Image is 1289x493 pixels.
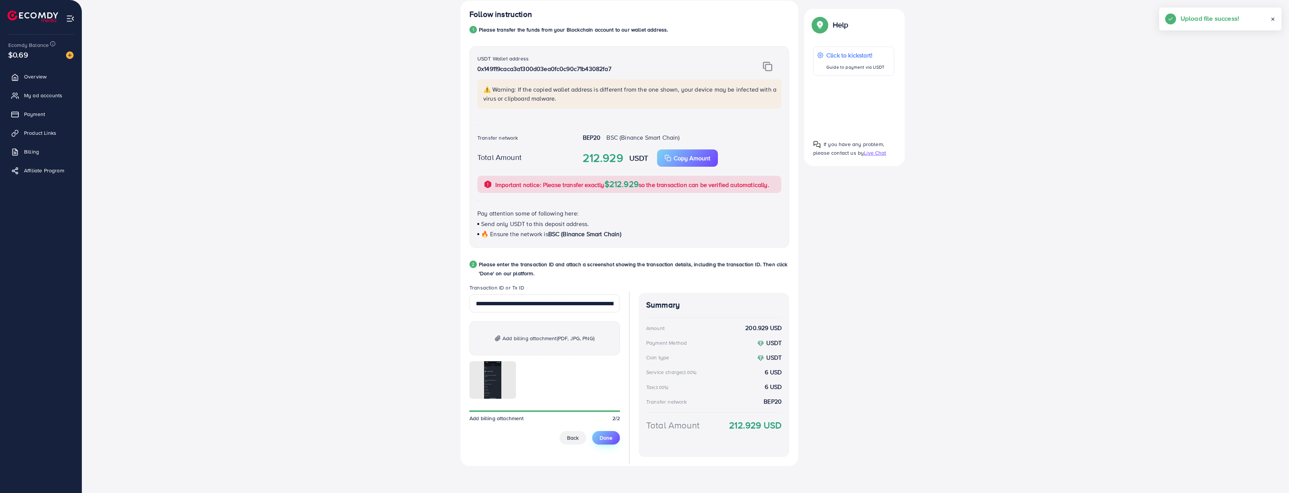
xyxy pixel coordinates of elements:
span: If you have any problem, please contact us by [813,140,884,157]
label: Total Amount [477,152,522,163]
a: Payment [6,107,76,122]
div: 2 [469,261,477,268]
p: Please enter the transaction ID and attach a screenshot showing the transaction details, includin... [479,260,789,278]
img: Popup guide [813,18,827,32]
p: Help [833,20,848,29]
img: image [66,51,74,59]
div: Coin type [646,354,669,361]
span: Product Links [24,129,56,137]
img: img [763,62,772,71]
strong: BEP20 [764,397,782,406]
div: Transfer network [646,398,687,406]
strong: BEP20 [583,133,601,142]
strong: USDT [766,353,782,362]
p: Pay attention some of following here: [477,209,781,218]
div: Amount [646,324,665,332]
button: Back [560,431,586,445]
p: Important notice: Please transfer exactly so the transaction can be verified automatically. [495,179,769,189]
img: coin [757,355,764,362]
label: USDT Wallet address [477,55,529,62]
span: $212.929 [605,178,639,190]
legend: Transaction ID or Tx ID [469,284,620,294]
img: alert [483,180,492,189]
strong: USDT [629,152,648,163]
h4: Summary [646,300,782,310]
span: My ad accounts [24,92,62,99]
a: Billing [6,144,76,159]
span: 🔥 Ensure the network is [481,230,548,238]
img: coin [757,340,764,347]
strong: 6 USD [765,368,782,377]
span: Add billing attachment [469,415,524,422]
span: Affiliate Program [24,167,64,174]
iframe: Chat [1257,459,1283,487]
div: Total Amount [646,419,699,432]
a: Overview [6,69,76,84]
span: Add billing attachment [502,334,594,343]
small: (3.00%) [654,384,668,390]
p: 0x149119caca3a1300d03ea0fc0c90c71b43082fa7 [477,64,729,73]
a: Affiliate Program [6,163,76,178]
img: logo [8,11,58,22]
span: Done [600,434,612,442]
a: My ad accounts [6,88,76,103]
p: Copy Amount [674,154,710,163]
div: Tax [646,383,671,391]
img: Popup guide [813,141,821,148]
h4: Follow instruction [469,10,532,19]
button: Done [592,431,620,445]
div: Service charge [646,368,699,376]
strong: USDT [766,339,782,347]
strong: 6 USD [765,383,782,391]
div: 1 [469,26,477,33]
p: Please transfer the funds from your Blockchain account to our wallet address. [479,25,668,34]
span: Ecomdy Balance [8,41,49,49]
h5: Upload file success! [1181,14,1239,23]
img: img uploaded [484,361,501,399]
span: $0.69 [8,49,28,60]
strong: 212.929 USD [729,419,782,432]
p: Click to kickstart! [826,51,884,60]
label: Transfer network [477,134,518,142]
span: Overview [24,73,47,80]
span: 2/2 [612,415,620,422]
a: Product Links [6,125,76,140]
div: Payment Method [646,339,687,347]
p: Guide to payment via USDT [826,63,884,72]
strong: 200.929 USD [745,324,782,332]
p: ⚠️ Warning: If the copied wallet address is different from the one shown, your device may be infe... [483,85,777,103]
strong: 212.929 [583,150,623,166]
span: BSC (Binance Smart Chain) [606,133,680,142]
span: Billing [24,148,39,155]
span: (PDF, JPG, PNG) [557,335,594,342]
small: (3.00%) [682,369,696,375]
img: img [495,335,501,342]
img: menu [66,14,75,23]
span: Live Chat [864,149,886,157]
span: BSC (Binance Smart Chain) [548,230,621,238]
p: Send only USDT to this deposit address. [477,219,781,228]
span: Back [567,434,579,442]
span: Payment [24,110,45,118]
button: Copy Amount [657,149,718,167]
